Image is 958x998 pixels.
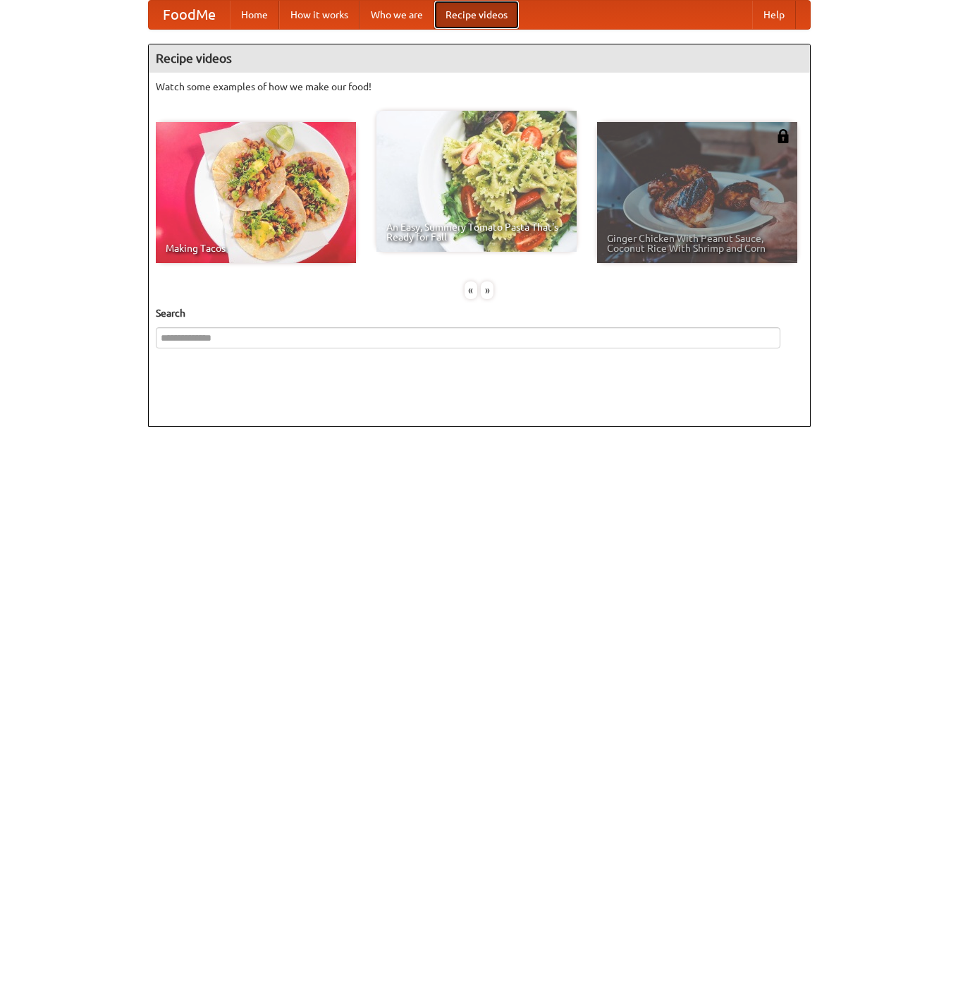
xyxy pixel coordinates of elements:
span: An Easy, Summery Tomato Pasta That's Ready for Fall [386,222,567,242]
a: Making Tacos [156,122,356,263]
h5: Search [156,306,803,320]
a: Help [752,1,796,29]
a: An Easy, Summery Tomato Pasta That's Ready for Fall [376,111,577,252]
a: Home [230,1,279,29]
a: How it works [279,1,360,29]
a: FoodMe [149,1,230,29]
img: 483408.png [776,129,790,143]
a: Recipe videos [434,1,519,29]
span: Making Tacos [166,243,346,253]
p: Watch some examples of how we make our food! [156,80,803,94]
div: » [481,281,493,299]
div: « [465,281,477,299]
a: Who we are [360,1,434,29]
h4: Recipe videos [149,44,810,73]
